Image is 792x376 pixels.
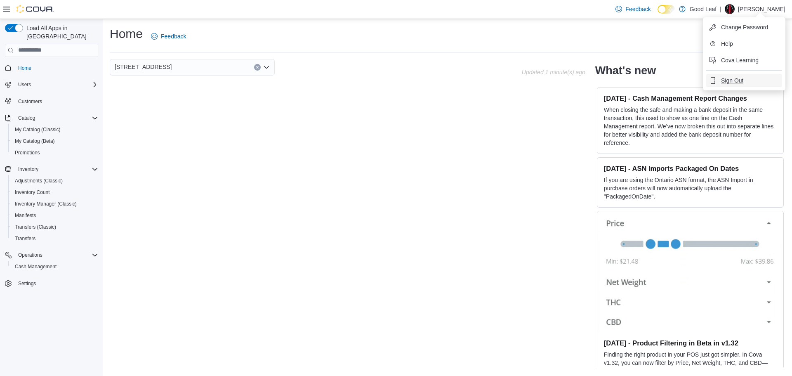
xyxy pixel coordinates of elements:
span: Manifests [12,210,98,220]
a: Feedback [612,1,654,17]
span: Cash Management [12,262,98,272]
span: Catalog [15,113,98,123]
button: Inventory [15,164,42,174]
button: Inventory Count [8,187,101,198]
h2: What's new [595,64,656,77]
span: My Catalog (Beta) [12,136,98,146]
span: Change Password [721,23,768,31]
button: Cova Learning [706,54,782,67]
span: Transfers (Classic) [15,224,56,230]
button: Adjustments (Classic) [8,175,101,187]
p: If you are using the Ontario ASN format, the ASN Import in purchase orders will now automatically... [604,176,777,201]
a: Transfers [12,234,39,244]
button: Open list of options [263,64,270,71]
button: Users [2,79,101,90]
span: Adjustments (Classic) [15,177,63,184]
span: Inventory Count [15,189,50,196]
span: Inventory Manager (Classic) [12,199,98,209]
span: Users [18,81,31,88]
span: My Catalog (Beta) [15,138,55,144]
a: Cash Management [12,262,60,272]
span: Inventory Count [12,187,98,197]
button: Inventory [2,163,101,175]
input: Dark Mode [658,5,675,14]
span: Feedback [625,5,651,13]
a: Inventory Count [12,187,53,197]
img: Cova [16,5,54,13]
span: Operations [15,250,98,260]
span: Transfers (Classic) [12,222,98,232]
span: Inventory [15,164,98,174]
a: Manifests [12,210,39,220]
button: Home [2,62,101,74]
span: Load All Apps in [GEOGRAPHIC_DATA] [23,24,98,40]
button: Clear input [254,64,261,71]
button: Sign Out [706,74,782,87]
button: Operations [2,249,101,261]
div: Ryan Liguori [725,4,735,14]
button: Promotions [8,147,101,158]
span: Settings [15,278,98,289]
span: Home [18,65,31,71]
span: Users [15,80,98,90]
p: Updated 1 minute(s) ago [522,69,585,76]
span: Manifests [15,212,36,219]
a: Customers [15,97,45,106]
p: Good Leaf [690,4,717,14]
a: Adjustments (Classic) [12,176,66,186]
button: Users [15,80,34,90]
a: My Catalog (Beta) [12,136,58,146]
h1: Home [110,26,143,42]
button: Change Password [706,21,782,34]
a: Home [15,63,35,73]
button: Catalog [15,113,38,123]
span: Cash Management [15,263,57,270]
button: Operations [15,250,46,260]
a: Transfers (Classic) [12,222,59,232]
span: Inventory Manager (Classic) [15,201,77,207]
button: Catalog [2,112,101,124]
p: | [720,4,721,14]
h3: [DATE] - ASN Imports Packaged On Dates [604,164,777,173]
a: Inventory Manager (Classic) [12,199,80,209]
span: Settings [18,280,36,287]
p: When closing the safe and making a bank deposit in the same transaction, this used to show as one... [604,106,777,147]
span: Catalog [18,115,35,121]
span: Promotions [12,148,98,158]
p: [PERSON_NAME] [738,4,785,14]
span: Customers [15,96,98,106]
span: Help [721,40,733,48]
span: Operations [18,252,42,258]
a: My Catalog (Classic) [12,125,64,135]
button: Cash Management [8,261,101,272]
span: My Catalog (Classic) [12,125,98,135]
span: Cova Learning [721,56,759,64]
span: Adjustments (Classic) [12,176,98,186]
button: Manifests [8,210,101,221]
a: Promotions [12,148,43,158]
a: Feedback [148,28,189,45]
span: Feedback [161,32,186,40]
button: Help [706,37,782,50]
nav: Complex example [5,59,98,311]
span: Inventory [18,166,38,173]
span: Sign Out [721,76,743,85]
span: Transfers [12,234,98,244]
button: Transfers [8,233,101,244]
button: Inventory Manager (Classic) [8,198,101,210]
button: Transfers (Classic) [8,221,101,233]
h3: [DATE] - Cash Management Report Changes [604,94,777,102]
span: Home [15,63,98,73]
h3: [DATE] - Product Filtering in Beta in v1.32 [604,339,777,347]
span: Customers [18,98,42,105]
a: Settings [15,279,39,289]
span: Promotions [15,149,40,156]
button: My Catalog (Beta) [8,135,101,147]
span: Transfers [15,235,35,242]
button: Settings [2,277,101,289]
span: [STREET_ADDRESS] [115,62,172,72]
button: Customers [2,95,101,107]
span: My Catalog (Classic) [15,126,61,133]
button: My Catalog (Classic) [8,124,101,135]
